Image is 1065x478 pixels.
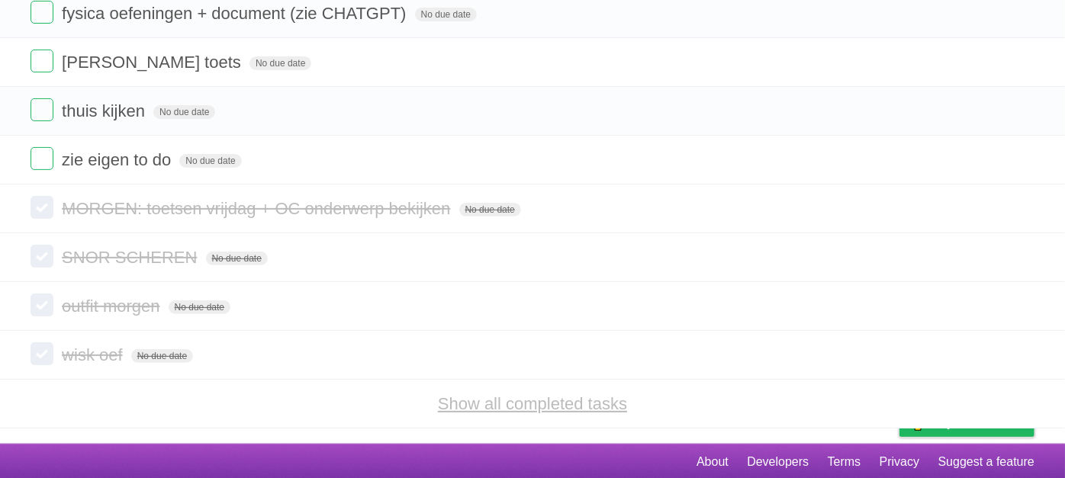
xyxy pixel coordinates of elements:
[31,196,53,219] label: Done
[62,297,163,316] span: outfit morgen
[62,53,245,72] span: [PERSON_NAME] toets
[249,56,311,70] span: No due date
[31,1,53,24] label: Done
[62,101,149,120] span: thuis kijken
[697,448,729,476] a: About
[62,345,126,364] span: wisk oef
[31,147,53,170] label: Done
[31,245,53,268] label: Done
[62,4,410,23] span: fysica oefeningen + document (zie CHATGPT)
[438,394,627,413] a: Show all completed tasks
[415,8,477,21] span: No due date
[169,300,230,314] span: No due date
[31,98,53,121] label: Done
[62,150,175,169] span: zie eigen to do
[931,409,1027,436] span: Buy me a coffee
[31,342,53,365] label: Done
[206,252,268,265] span: No due date
[31,294,53,316] label: Done
[459,203,521,217] span: No due date
[31,50,53,72] label: Done
[131,349,193,363] span: No due date
[880,448,919,476] a: Privacy
[62,199,454,218] span: MORGEN: toetsen vrijdag + OC onderwerp bekijken
[153,105,215,119] span: No due date
[747,448,809,476] a: Developers
[179,154,241,168] span: No due date
[62,248,201,267] span: SNOR SCHEREN
[828,448,861,476] a: Terms
[938,448,1034,476] a: Suggest a feature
